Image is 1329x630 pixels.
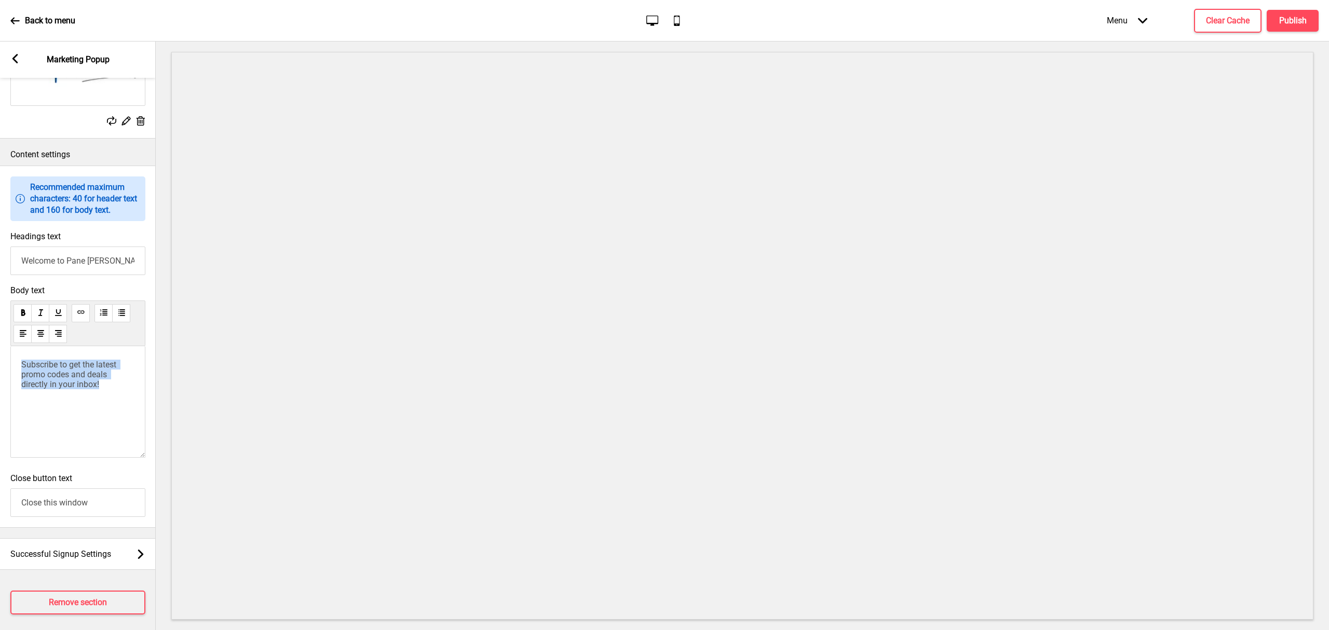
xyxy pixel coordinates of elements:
button: Remove section [10,591,145,614]
button: alignRight [49,325,67,343]
p: Marketing Popup [47,54,110,65]
h4: Remove section [49,597,107,608]
span: Successful Signup Settings [10,549,111,559]
button: unorderedList [112,304,130,322]
div: Menu [1096,5,1158,36]
p: Back to menu [25,15,75,26]
h4: Publish [1279,15,1307,26]
button: alignLeft [13,325,32,343]
label: Close button text [10,473,72,483]
p: Recommended maximum characters: 40 for header text and 160 for body text. [30,182,140,216]
button: orderedList [94,304,113,322]
span: Body text [10,285,145,295]
button: Publish [1267,10,1319,32]
button: link [72,304,90,322]
label: Headings text [10,231,61,241]
button: alignCenter [31,325,49,343]
p: Content settings [10,149,145,160]
a: Back to menu [10,7,75,35]
h4: Clear Cache [1206,15,1250,26]
button: Clear Cache [1194,9,1262,33]
button: underline [49,304,67,322]
span: Subscribe to get the latest promo codes and deals directly in your inbox! [21,360,118,389]
button: italic [31,304,49,322]
button: bold [13,304,32,322]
